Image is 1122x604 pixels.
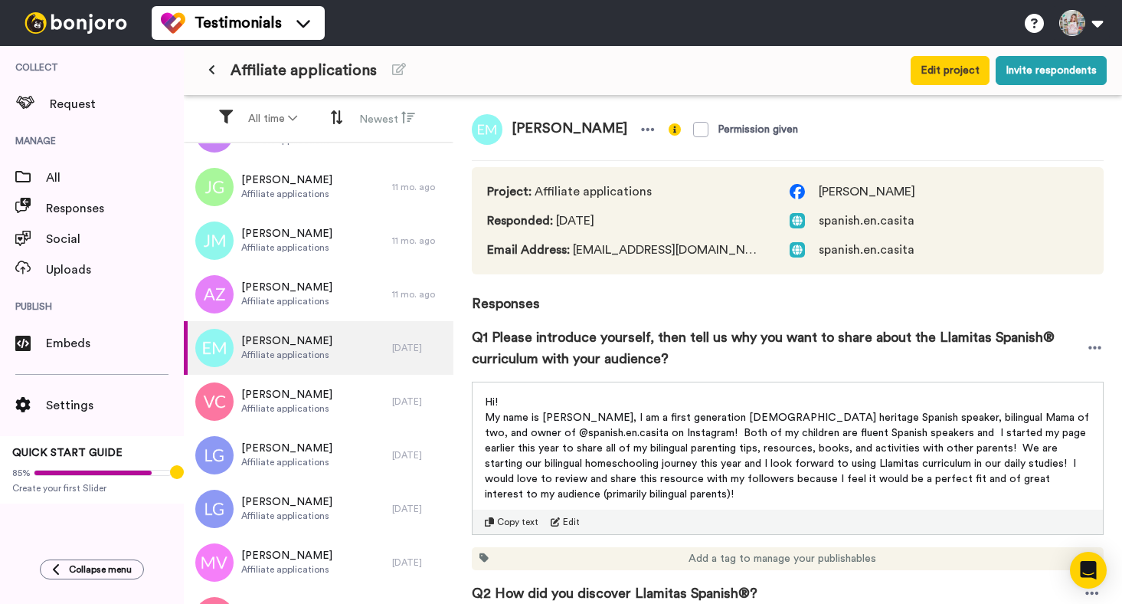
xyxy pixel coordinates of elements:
[241,387,332,402] span: [PERSON_NAME]
[689,551,876,566] span: Add a tag to manage your publishables
[911,56,990,85] button: Edit project
[485,412,1092,500] span: My name is [PERSON_NAME], I am a first generation [DEMOGRAPHIC_DATA] heritage Spanish speaker, bi...
[1070,552,1107,589] div: Open Intercom Messenger
[487,185,532,198] span: Project :
[241,563,332,576] span: Affiliate applications
[241,333,332,349] span: [PERSON_NAME]
[502,114,636,145] span: [PERSON_NAME]
[392,503,446,515] div: [DATE]
[472,114,502,145] img: em.png
[12,448,123,458] span: QUICK START GUIDE
[12,482,172,494] span: Create your first Slider
[46,334,184,353] span: Embeds
[184,321,453,375] a: [PERSON_NAME]Affiliate applications[DATE]
[392,181,446,193] div: 11 mo. ago
[241,295,332,307] span: Affiliate applications
[195,490,234,528] img: lg.png
[195,329,234,367] img: em.png
[241,280,332,295] span: [PERSON_NAME]
[184,160,453,214] a: [PERSON_NAME]Affiliate applications11 mo. ago
[184,268,453,321] a: [PERSON_NAME]Affiliate applications11 mo. ago
[40,560,144,579] button: Collapse menu
[195,382,234,421] img: vc.png
[12,467,31,479] span: 85%
[46,261,184,279] span: Uploads
[350,104,424,133] button: Newest
[563,516,580,528] span: Edit
[485,397,498,408] span: Hi!
[195,12,282,34] span: Testimonials
[241,402,332,415] span: Affiliate applications
[392,556,446,569] div: [DATE]
[819,212,914,230] span: spanish.en.casita
[170,465,184,479] div: Tooltip anchor
[184,428,453,482] a: [PERSON_NAME]Affiliate applications[DATE]
[46,396,184,415] span: Settings
[184,375,453,428] a: [PERSON_NAME]Affiliate applications[DATE]
[497,516,538,528] span: Copy text
[487,244,570,256] span: Email Address :
[487,182,759,201] span: Affiliate applications
[669,123,681,136] img: info-yellow.svg
[472,583,757,604] span: Q2 How did you discover Llamitas Spanish®?
[239,105,306,133] button: All time
[790,242,805,258] img: web.svg
[487,241,759,259] span: [EMAIL_ADDRESS][DOMAIN_NAME]
[472,274,1104,314] span: Responses
[819,241,914,259] span: spanish.en.casita
[46,230,184,248] span: Social
[241,510,332,522] span: Affiliate applications
[472,327,1086,369] span: Q1 Please introduce yourself, then tell us why you want to share about the Llamitas Spanish® curr...
[46,169,184,187] span: All
[487,215,553,227] span: Responded :
[241,349,332,361] span: Affiliate applications
[18,12,133,34] img: bj-logo-header-white.svg
[50,95,184,113] span: Request
[487,212,759,230] span: [DATE]
[241,494,332,510] span: [PERSON_NAME]
[392,288,446,300] div: 11 mo. ago
[790,184,805,199] img: facebook.svg
[819,182,915,201] span: [PERSON_NAME]
[241,241,332,254] span: Affiliate applications
[184,482,453,536] a: [PERSON_NAME]Affiliate applications[DATE]
[241,456,332,468] span: Affiliate applications
[241,172,332,188] span: [PERSON_NAME]
[241,226,332,241] span: [PERSON_NAME]
[392,342,446,354] div: [DATE]
[184,214,453,268] a: [PERSON_NAME]Affiliate applications11 mo. ago
[195,543,234,582] img: mv.png
[241,548,332,563] span: [PERSON_NAME]
[718,122,798,137] div: Permission given
[392,449,446,461] div: [DATE]
[195,168,234,206] img: jg.png
[195,275,234,313] img: az.png
[195,222,234,260] img: jm.png
[46,199,184,218] span: Responses
[161,11,185,35] img: tm-color.svg
[790,213,805,228] img: web.svg
[69,563,132,576] span: Collapse menu
[241,188,332,200] span: Affiliate applications
[195,436,234,474] img: lg.png
[392,235,446,247] div: 11 mo. ago
[231,60,377,81] span: Affiliate applications
[392,396,446,408] div: [DATE]
[184,536,453,589] a: [PERSON_NAME]Affiliate applications[DATE]
[996,56,1107,85] button: Invite respondents
[241,441,332,456] span: [PERSON_NAME]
